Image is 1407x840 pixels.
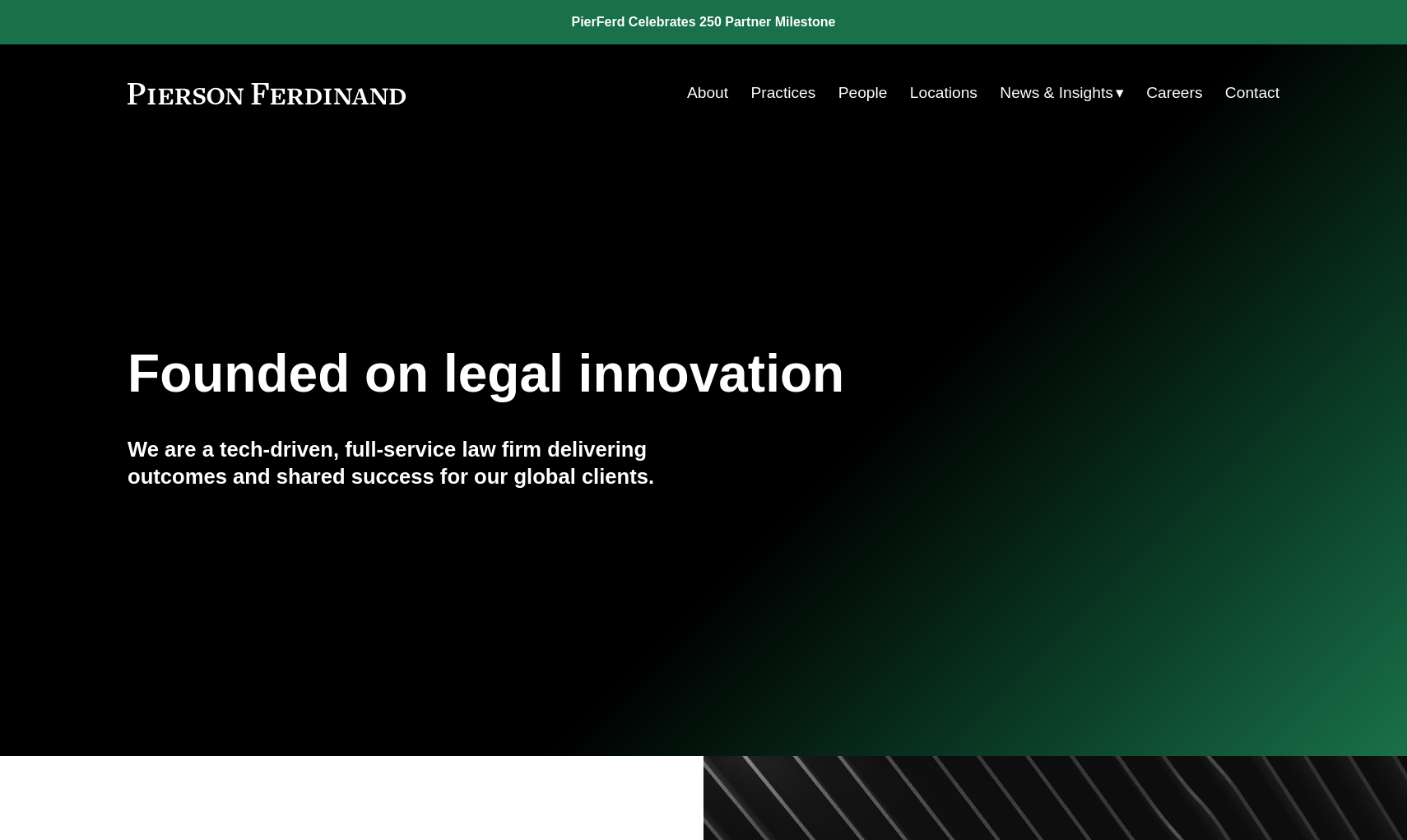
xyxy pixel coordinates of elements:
a: Careers [1146,77,1202,109]
a: Contact [1225,77,1279,109]
a: Locations [910,77,977,109]
a: People [838,77,888,109]
span: News & Insights [1000,79,1113,108]
a: folder dropdown [1000,77,1124,109]
h1: Founded on legal innovation [128,344,1088,404]
a: About [687,77,728,109]
h4: We are a tech-driven, full-service law firm delivering outcomes and shared success for our global... [128,436,703,490]
a: Practices [750,77,815,109]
